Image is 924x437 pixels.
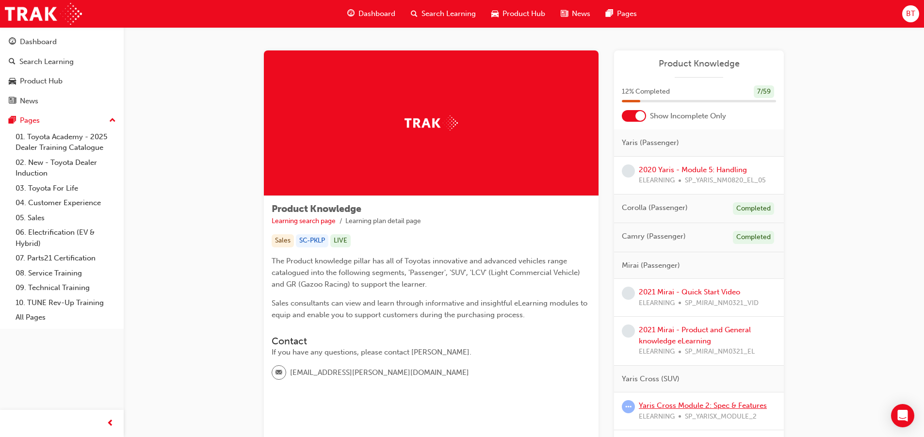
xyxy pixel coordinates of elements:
[572,8,590,19] span: News
[9,97,16,106] span: news-icon
[421,8,476,19] span: Search Learning
[330,234,351,247] div: LIVE
[650,111,726,122] span: Show Incomplete Only
[109,114,116,127] span: up-icon
[272,336,591,347] h3: Contact
[622,287,635,300] span: learningRecordVerb_NONE-icon
[622,400,635,413] span: learningRecordVerb_ATTEMPT-icon
[9,58,16,66] span: search-icon
[598,4,645,24] a: pages-iconPages
[12,195,120,210] a: 04. Customer Experience
[622,164,635,178] span: learningRecordVerb_NONE-icon
[902,5,919,22] button: BT
[491,8,499,20] span: car-icon
[606,8,613,20] span: pages-icon
[553,4,598,24] a: news-iconNews
[906,8,915,19] span: BT
[345,216,421,227] li: Learning plan detail page
[272,234,294,247] div: Sales
[639,401,767,410] a: Yaris Cross Module 2: Spec & Features
[622,202,688,213] span: Corolla (Passenger)
[622,324,635,338] span: learningRecordVerb_NONE-icon
[484,4,553,24] a: car-iconProduct Hub
[622,373,680,385] span: Yaris Cross (SUV)
[733,202,774,215] div: Completed
[639,411,675,422] span: ELEARNING
[503,8,545,19] span: Product Hub
[12,280,120,295] a: 09. Technical Training
[272,257,582,289] span: The Product knowledge pillar has all of Toyotas innovative and advanced vehicles range catalogued...
[403,4,484,24] a: search-iconSearch Learning
[622,260,680,271] span: Mirai (Passenger)
[12,181,120,196] a: 03. Toyota For Life
[12,251,120,266] a: 07. Parts21 Certification
[622,58,776,69] a: Product Knowledge
[5,3,82,25] img: Trak
[4,112,120,129] button: Pages
[561,8,568,20] span: news-icon
[272,299,589,319] span: Sales consultants can view and learn through informative and insightful eLearning modules to equi...
[9,77,16,86] span: car-icon
[622,231,686,242] span: Camry (Passenger)
[296,234,328,247] div: SC-PKLP
[12,295,120,310] a: 10. TUNE Rev-Up Training
[12,266,120,281] a: 08. Service Training
[4,72,120,90] a: Product Hub
[685,298,759,309] span: SP_MIRAI_NM0321_VID
[4,31,120,112] button: DashboardSearch LearningProduct HubNews
[20,115,40,126] div: Pages
[639,288,740,296] a: 2021 Mirai - Quick Start Video
[347,8,355,20] span: guage-icon
[405,115,458,130] img: Trak
[4,53,120,71] a: Search Learning
[685,346,755,357] span: SP_MIRAI_NM0321_EL
[290,367,469,378] span: [EMAIL_ADDRESS][PERSON_NAME][DOMAIN_NAME]
[4,92,120,110] a: News
[12,155,120,181] a: 02. New - Toyota Dealer Induction
[12,210,120,226] a: 05. Sales
[639,165,747,174] a: 2020 Yaris - Module 5: Handling
[639,298,675,309] span: ELEARNING
[20,36,57,48] div: Dashboard
[733,231,774,244] div: Completed
[9,116,16,125] span: pages-icon
[754,85,774,98] div: 7 / 59
[340,4,403,24] a: guage-iconDashboard
[622,137,679,148] span: Yaris (Passenger)
[639,325,751,345] a: 2021 Mirai - Product and General knowledge eLearning
[4,33,120,51] a: Dashboard
[639,346,675,357] span: ELEARNING
[622,86,670,97] span: 12 % Completed
[12,129,120,155] a: 01. Toyota Academy - 2025 Dealer Training Catalogue
[685,411,757,422] span: SP_YARISX_MODULE_2
[272,217,336,225] a: Learning search page
[12,310,120,325] a: All Pages
[411,8,418,20] span: search-icon
[107,418,114,430] span: prev-icon
[685,175,766,186] span: SP_YARIS_NM0820_EL_05
[20,76,63,87] div: Product Hub
[272,203,361,214] span: Product Knowledge
[12,225,120,251] a: 06. Electrification (EV & Hybrid)
[639,175,675,186] span: ELEARNING
[358,8,395,19] span: Dashboard
[19,56,74,67] div: Search Learning
[20,96,38,107] div: News
[276,367,282,379] span: email-icon
[9,38,16,47] span: guage-icon
[617,8,637,19] span: Pages
[272,347,591,358] div: If you have any questions, please contact [PERSON_NAME].
[891,404,914,427] div: Open Intercom Messenger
